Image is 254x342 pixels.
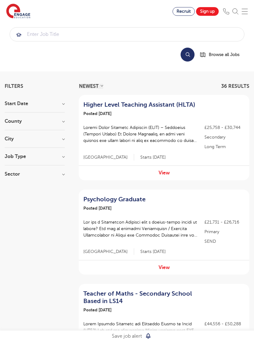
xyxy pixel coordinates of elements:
span: Recruit [177,9,191,14]
p: Primary [204,229,245,235]
a: Browse all Jobs [199,51,244,58]
span: 36 RESULTS [221,83,249,89]
p: Lor ips d Sitametcon Adipisci elit s doeius-tempo incidi ut labore? Etd mag al enimadmi Veniamqui... [83,219,198,238]
a: View [159,265,170,270]
p: Secondary [204,134,245,140]
input: Submit [10,28,244,41]
span: Posted [DATE] [83,111,112,116]
p: Lorem Ipsumdo Sitametc adi Elitseddo Eiusmo te Incid (UT52) Lab etd ma aliquaenima Minim veniamq ... [83,321,198,340]
img: Phone [223,8,229,15]
h3: Sector [5,172,65,177]
span: Posted [DATE] [83,206,112,211]
h3: City [5,136,65,141]
p: Loremi Dolor Sitametc Adipiscin (ELIT) – Seddoeius (Tempori Utlabo) Et Dolore Magnaaliq, en admi ... [83,124,198,144]
p: Save job alert [112,332,142,340]
img: Search [232,8,239,15]
a: Higher Level Teaching Assistant (HLTA) [83,101,196,109]
img: Mobile Menu [242,8,248,15]
p: SEND [204,238,245,245]
span: Filters [5,84,23,89]
a: Teacher of Maths - Secondary School Based in LS14 [83,290,196,305]
p: £25,758 - £30,744 [204,124,245,131]
span: Browse all Jobs [209,51,239,58]
a: Recruit [173,7,195,16]
p: Long Term [204,143,245,150]
div: Submit [10,27,244,41]
p: £44,556 - £50,288 [204,321,245,327]
button: Search [181,48,195,62]
a: Sign up [196,7,219,16]
img: Engage Education [6,4,30,19]
h3: Job Type [5,154,65,159]
a: View [159,170,170,176]
h3: County [5,119,65,124]
a: Psychology Graduate [83,196,196,203]
h3: Start Date [5,101,65,106]
span: Posted [DATE] [83,307,112,312]
p: £21,731 - £26,716 [204,219,245,225]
